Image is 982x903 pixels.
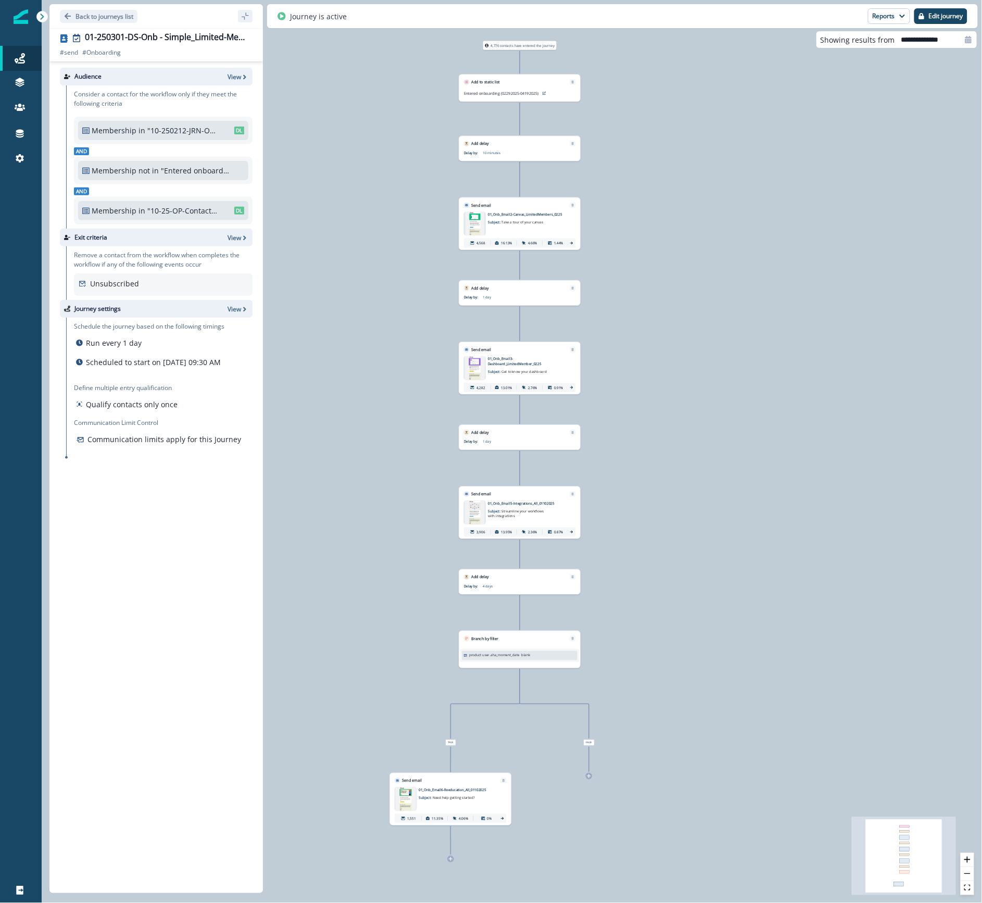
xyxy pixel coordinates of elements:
[471,491,491,497] p: Send email
[419,787,495,793] p: 01_Onb_Email6-Reeducation_All_01102025
[474,41,565,50] div: 4,776 contacts have entered the journey
[483,295,542,300] p: 1 day
[464,584,483,589] p: Delay by:
[528,241,537,246] p: 4.66%
[459,486,581,539] div: Send emailRemoveemail asset unavailable01_Onb_Email5-Integrations_All_01102025Subject: Streamline...
[290,11,347,22] p: Journey is active
[469,653,520,658] p: product user.aha_moment_date
[476,385,485,390] p: 4,282
[961,853,974,867] button: zoom in
[75,12,133,21] p: Back to journeys list
[483,439,542,444] p: 1 day
[228,305,241,313] p: View
[490,43,555,48] p: 4,776 contacts have entered the journey
[961,881,974,895] button: fit view
[554,530,563,535] p: 0.87%
[459,197,581,250] div: Send emailRemoveemail asset unavailable01_Onb_Email2-Canvas_LimitedMembers_0225Subject: Take a to...
[74,322,224,331] p: Schedule the journey based on the following timings
[451,669,520,739] g: Edge from 18153d54-222e-4cc1-a1de-8996a94384c1 to node-edge-labelbe998d56-2f15-4f61-8d23-16980e84...
[74,72,102,81] p: Audience
[961,867,974,881] button: zoom out
[86,399,178,410] p: Qualify contacts only once
[90,278,139,289] p: Unsubscribed
[74,147,89,155] span: And
[471,203,491,208] p: Send email
[821,34,895,45] p: Showing results from
[459,816,468,821] p: 4.06%
[86,337,142,348] p: Run every 1 day
[459,631,581,668] div: Branch by filterRemoveproduct user.aha_moment_dateblank
[139,125,145,136] p: in
[465,212,484,235] img: email asset unavailable
[544,740,635,746] div: False
[139,205,145,216] p: in
[419,793,478,800] p: Subject:
[488,501,564,506] p: 01_Onb_Email5-Integrations_All_01102025
[234,127,245,134] span: DL
[464,90,539,96] p: Entered onboarding (02292025-04192025)
[528,385,537,390] p: 2.76%
[459,136,581,161] div: Add delayRemoveDelay by:10 minutes
[488,509,544,518] span: Streamline your workflows with integrations
[584,740,594,746] span: False
[488,217,547,224] p: Subject:
[228,233,241,242] p: View
[471,347,491,353] p: Send email
[74,304,121,313] p: Journey settings
[433,795,475,800] span: Need help getting started?
[471,285,489,291] p: Add delay
[228,305,248,313] button: View
[483,150,542,156] p: 10 minutes
[868,8,910,24] button: Reports
[476,530,485,535] p: 3,906
[82,48,121,57] p: # Onboarding
[87,434,241,445] p: Communication limits apply for this Journey
[228,72,248,81] button: View
[74,383,180,393] p: Define multiple entry qualification
[929,12,963,20] p: Edit journey
[86,357,221,368] p: Scheduled to start on [DATE] 09:30 AM
[464,150,483,156] p: Delay by:
[161,165,231,176] p: "Entered onboarding (02292025-04192025)"
[502,220,544,224] span: Take a tour of your canvas
[464,295,483,300] p: Delay by:
[139,165,159,176] p: not in
[522,653,531,658] p: blank
[483,584,542,589] p: 4 days
[459,74,581,102] div: Add to static listRemoveEntered onboarding (02292025-04192025)preview
[74,418,253,428] p: Communication Limit Control
[471,636,498,642] p: Branch by filter
[234,207,245,215] span: DL
[405,740,496,746] div: True
[459,425,581,450] div: Add delayRemoveDelay by:1 day
[459,569,581,595] div: Add delayRemoveDelay by:4 days
[502,369,547,374] span: Get to know your dashboard
[228,233,248,242] button: View
[14,9,28,24] img: Inflection
[501,241,512,246] p: 16.13%
[488,366,547,374] p: Subject:
[432,816,443,821] p: 11.35%
[488,506,547,519] p: Subject:
[528,530,537,535] p: 2.36%
[238,10,253,22] button: sidebar collapse toggle
[147,125,217,136] p: "10-250212-JRN-Onb - Onboarding audience - Limited"
[74,90,253,108] p: Consider a contact for the workflow only if they meet the following criteria
[407,816,416,821] p: 1,551
[228,72,241,81] p: View
[471,79,500,85] p: Add to static list
[487,816,492,821] p: 0%
[147,205,217,216] p: "10-25-OP-Contactable"
[74,187,89,195] span: And
[395,787,416,811] img: email asset unavailable
[554,385,563,390] p: 0.91%
[471,141,489,146] p: Add delay
[92,205,136,216] p: Membership
[501,385,512,390] p: 13.01%
[464,439,483,444] p: Delay by:
[74,233,107,242] p: Exit criteria
[476,241,485,246] p: 4,568
[74,250,253,269] p: Remove a contact from the workflow when completes the workflow if any of the following events occur
[501,530,512,535] p: 13.95%
[85,32,248,44] div: 01-250301-DS-Onb - Simple_Limited-Member_4day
